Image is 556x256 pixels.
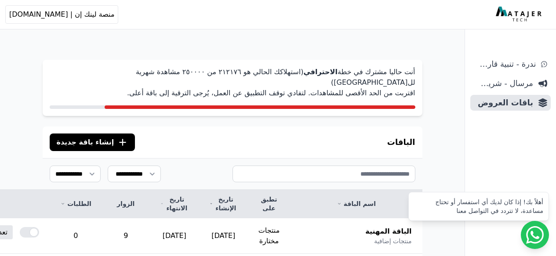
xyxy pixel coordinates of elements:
h3: الباقات [387,136,415,148]
span: مرسال - شريط دعاية [474,77,533,90]
strong: الاحترافي [303,68,338,76]
a: تاريخ الإنشاء [210,195,237,213]
span: منتجات إضافية [374,237,411,245]
td: 0 [50,218,102,254]
span: ندرة - تنبية قارب علي النفاذ [474,58,536,70]
div: أهلاً بك! إذا كان لديك أي استفسار أو تحتاج مساعدة، لا تتردد في التواصل معنا [414,198,543,215]
button: منصة لينك إن | [DOMAIN_NAME] [5,5,118,24]
td: [DATE] [199,218,248,254]
span: إنشاء باقة جديدة [57,137,114,148]
a: الطلبات [60,199,91,208]
img: MatajerTech Logo [496,7,544,22]
a: تاريخ الانتهاء [160,195,189,213]
a: اسم الباقة [301,199,411,208]
span: منصة لينك إن | [DOMAIN_NAME] [9,9,114,20]
th: الزوار [102,190,150,218]
td: منتجات مختارة [248,218,291,254]
span: الباقة المهنية [365,226,411,237]
button: إنشاء باقة جديدة [50,133,135,151]
td: [DATE] [150,218,199,254]
span: باقات العروض [474,97,533,109]
td: 9 [102,218,150,254]
p: أنت حاليا مشترك في خطة (استهلاكك الحالي هو ٢١٢١٧٦ من ٢٥۰۰۰۰ مشاهدة شهرية لل[GEOGRAPHIC_DATA]) اقت... [50,67,415,98]
th: تطبق على [248,190,291,218]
